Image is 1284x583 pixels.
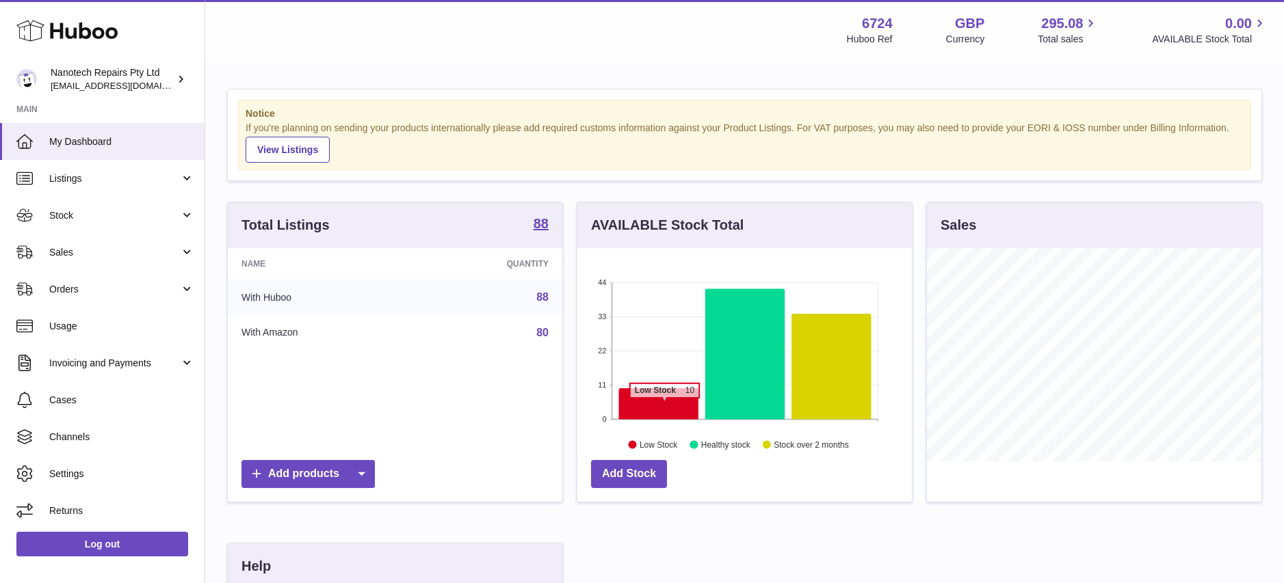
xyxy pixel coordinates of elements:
text: Healthy stock [701,439,751,449]
span: Stock [49,209,180,222]
div: If you're planning on sending your products internationally please add required customs informati... [246,122,1244,163]
text: Low Stock [640,439,678,449]
a: 80 [536,327,549,338]
h3: Sales [941,216,976,234]
strong: GBP [955,14,984,33]
span: Sales [49,246,180,259]
img: info@nanotechrepairs.com [16,69,37,90]
a: View Listings [246,137,330,163]
a: Log out [16,532,188,556]
span: My Dashboard [49,135,194,148]
th: Name [228,248,411,280]
span: AVAILABLE Stock Total [1152,33,1268,46]
h3: AVAILABLE Stock Total [591,216,744,234]
span: Returns [49,504,194,517]
tspan: 10 [685,385,695,395]
span: 0.00 [1225,14,1252,33]
span: Usage [49,320,194,333]
th: Quantity [411,248,562,280]
text: 44 [598,278,606,286]
text: 22 [598,347,606,355]
text: 0 [602,415,606,423]
span: Invoicing and Payments [49,357,180,370]
div: Currency [946,33,985,46]
a: 88 [536,291,549,303]
span: Channels [49,431,194,444]
strong: 6724 [862,14,893,33]
strong: Notice [246,107,1244,120]
strong: 88 [534,217,549,230]
div: Nanotech Repairs Pty Ltd [51,66,174,92]
div: Huboo Ref [847,33,893,46]
td: With Huboo [228,280,411,315]
text: Stock over 2 months [774,439,848,449]
span: Listings [49,172,180,185]
a: 0.00 AVAILABLE Stock Total [1152,14,1268,46]
a: 88 [534,217,549,233]
span: Orders [49,283,180,296]
a: Add Stock [591,460,667,488]
tspan: Low Stock [635,385,676,395]
span: Total sales [1038,33,1099,46]
span: 295.08 [1041,14,1083,33]
h3: Help [241,557,271,575]
text: 33 [598,312,606,321]
a: Add products [241,460,375,488]
text: 11 [598,381,606,389]
span: [EMAIL_ADDRESS][DOMAIN_NAME] [51,80,201,91]
span: Cases [49,394,194,407]
a: 295.08 Total sales [1038,14,1099,46]
span: Settings [49,467,194,480]
h3: Total Listings [241,216,330,234]
td: With Amazon [228,315,411,351]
